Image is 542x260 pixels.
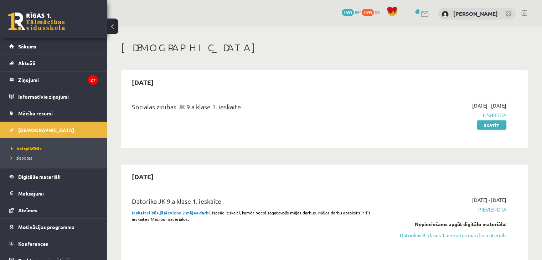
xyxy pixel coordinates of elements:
h2: [DATE] [125,168,161,185]
span: Motivācijas programma [18,224,74,230]
a: Ziņojumi27 [9,72,98,88]
span: [DEMOGRAPHIC_DATA] [18,127,74,133]
a: [PERSON_NAME] [453,10,498,17]
span: 1033 [342,9,354,16]
i: 27 [88,75,98,85]
a: Neizpildītās [11,145,100,152]
legend: Informatīvie ziņojumi [18,88,98,105]
span: Neizpildītās [11,146,42,151]
span: Pievienota [389,206,506,213]
span: Sākums [18,43,36,50]
strong: Ieskaitei būs jāpievieno 2 mājas darbi [132,210,210,215]
legend: Ziņojumi [18,72,98,88]
a: 1093 xp [362,9,383,15]
div: Nepieciešams apgūt digitālo materiālu: [389,220,506,228]
span: mP [355,9,361,15]
a: Skatīt [477,120,506,130]
span: Mācību resursi [18,110,53,116]
span: Iesniegta [389,111,506,119]
a: Digitālie materiāli [9,168,98,185]
h1: [DEMOGRAPHIC_DATA] [121,42,528,54]
span: Izlabotās [11,155,32,161]
img: Aleksejs Dovbenko [442,11,449,18]
span: Aktuāli [18,60,35,66]
a: Aktuāli [9,55,98,71]
div: Sociālās zinības JK 9.a klase 1. ieskaite [132,102,378,115]
a: Konferences [9,235,98,252]
span: [DATE] - [DATE] [472,102,506,109]
a: Datorikas 9. klases 1. ieskaites mācību materiāls [389,232,506,239]
a: Motivācijas programma [9,219,98,235]
span: Konferences [18,240,48,247]
a: Mācību resursi [9,105,98,121]
a: 1033 mP [342,9,361,15]
a: Informatīvie ziņojumi [9,88,98,105]
a: Sākums [9,38,98,54]
a: [DEMOGRAPHIC_DATA] [9,122,98,138]
a: Izlabotās [11,155,100,161]
legend: Maksājumi [18,185,98,202]
span: Atzīmes [18,207,37,213]
div: Datorika JK 9.a klase 1. ieskaite [132,196,378,209]
span: [DATE] - [DATE] [472,196,506,204]
span: 1093 [362,9,374,16]
span: Digitālie materiāli [18,173,61,180]
span: . Nesāc ieskaiti, kamēr neesi sagatavojis mājas darbus. Mājas darbu apraksts ir šīs ieskaites Māc... [132,210,371,222]
h2: [DATE] [125,74,161,90]
span: xp [375,9,380,15]
a: Atzīmes [9,202,98,218]
a: Rīgas 1. Tālmācības vidusskola [8,12,65,30]
a: Maksājumi [9,185,98,202]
